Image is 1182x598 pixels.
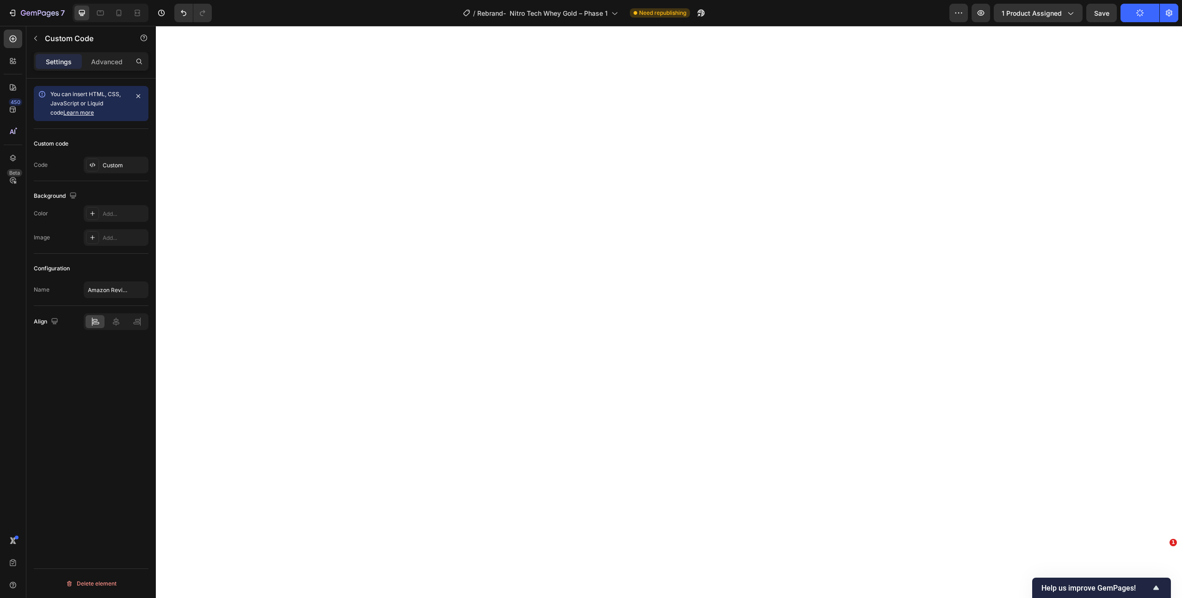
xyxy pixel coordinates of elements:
[1041,582,1162,593] button: Show survey - Help us improve GemPages!
[103,234,146,242] div: Add...
[34,576,148,591] button: Delete element
[477,8,608,18] span: Rebrand- Nitro Tech Whey Gold – Phase 1
[7,169,22,177] div: Beta
[156,26,1182,598] iframe: Design area
[1151,553,1173,575] iframe: Intercom live chat
[34,140,68,148] div: Custom code
[174,4,212,22] div: Undo/Redo
[34,264,70,273] div: Configuration
[34,316,60,328] div: Align
[103,161,146,170] div: Custom
[1086,4,1117,22] button: Save
[45,33,123,44] p: Custom Code
[1170,539,1177,546] span: 1
[66,578,117,589] div: Delete element
[1041,584,1151,592] span: Help us improve GemPages!
[46,57,72,67] p: Settings
[34,233,50,242] div: Image
[34,209,48,218] div: Color
[50,91,121,116] span: You can insert HTML, CSS, JavaScript or Liquid code
[4,4,69,22] button: 7
[639,9,686,17] span: Need republishing
[91,57,123,67] p: Advanced
[1002,8,1062,18] span: 1 product assigned
[9,98,22,106] div: 450
[61,7,65,18] p: 7
[34,161,48,169] div: Code
[34,190,79,202] div: Background
[63,109,94,116] a: Learn more
[34,286,49,294] div: Name
[473,8,475,18] span: /
[994,4,1083,22] button: 1 product assigned
[103,210,146,218] div: Add...
[1094,9,1109,17] span: Save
